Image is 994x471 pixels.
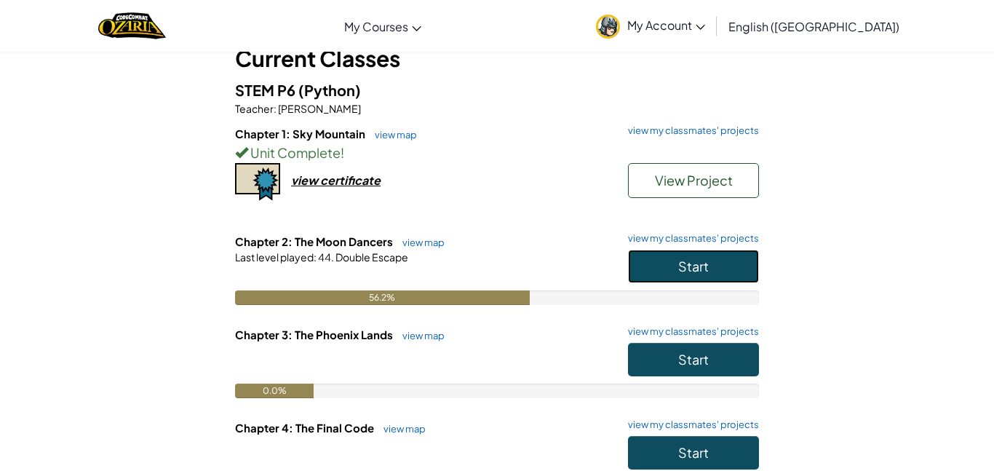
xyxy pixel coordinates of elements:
[98,11,166,41] img: Home
[334,250,408,264] span: Double Escape
[337,7,429,46] a: My Courses
[235,328,395,341] span: Chapter 3: The Phoenix Lands
[341,144,344,161] span: !
[98,11,166,41] a: Ozaria by CodeCombat logo
[235,173,381,188] a: view certificate
[621,420,759,430] a: view my classmates' projects
[628,250,759,283] button: Start
[314,250,317,264] span: :
[628,436,759,470] button: Start
[395,330,445,341] a: view map
[589,3,712,49] a: My Account
[395,237,445,248] a: view map
[721,7,907,46] a: English ([GEOGRAPHIC_DATA])
[235,234,395,248] span: Chapter 2: The Moon Dancers
[235,290,530,305] div: 56.2%
[235,127,367,140] span: Chapter 1: Sky Mountain
[235,42,759,75] h3: Current Classes
[655,172,733,189] span: View Project
[235,384,314,398] div: 0.0%
[728,19,899,34] span: English ([GEOGRAPHIC_DATA])
[235,102,274,115] span: Teacher
[235,421,376,435] span: Chapter 4: The Final Code
[621,234,759,243] a: view my classmates' projects
[596,15,620,39] img: avatar
[376,423,426,435] a: view map
[317,250,334,264] span: 44.
[291,173,381,188] div: view certificate
[678,351,709,368] span: Start
[248,144,341,161] span: Unit Complete
[277,102,361,115] span: [PERSON_NAME]
[274,102,277,115] span: :
[367,129,417,140] a: view map
[344,19,408,34] span: My Courses
[628,343,759,376] button: Start
[621,327,759,336] a: view my classmates' projects
[298,81,361,99] span: (Python)
[628,163,759,198] button: View Project
[678,444,709,461] span: Start
[235,163,280,201] img: certificate-icon.png
[235,250,314,264] span: Last level played
[627,17,705,33] span: My Account
[621,126,759,135] a: view my classmates' projects
[678,258,709,274] span: Start
[235,81,298,99] span: STEM P6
